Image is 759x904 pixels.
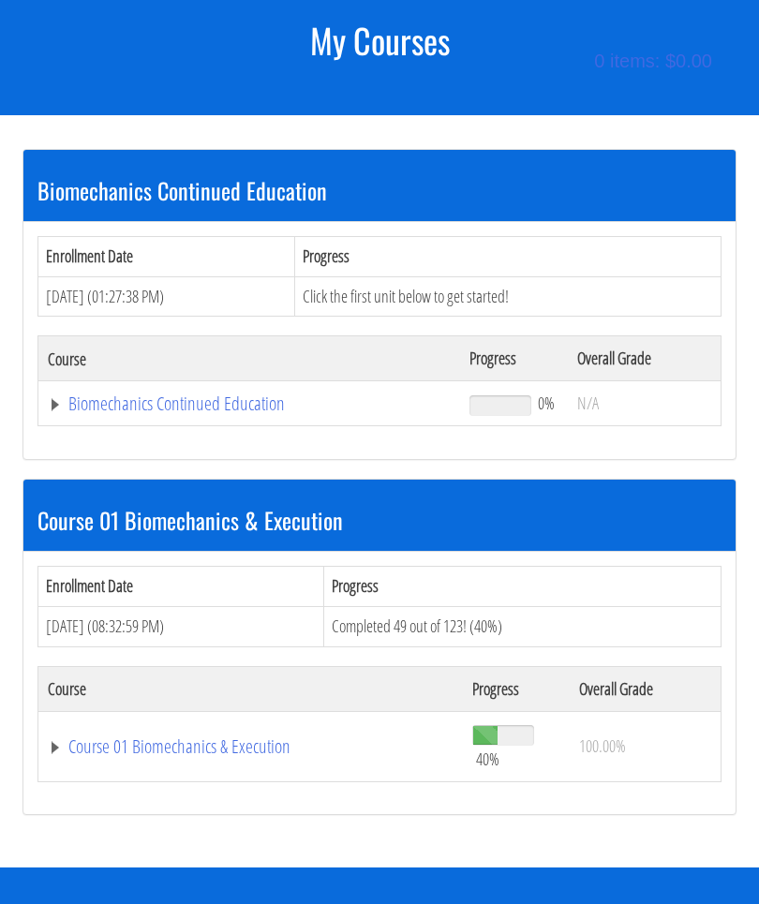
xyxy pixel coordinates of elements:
[568,337,722,382] th: Overall Grade
[38,237,295,277] th: Enrollment Date
[571,52,589,70] img: icon11.png
[463,667,570,712] th: Progress
[570,712,722,782] td: 100.00%
[665,51,712,71] bdi: 0.00
[38,607,324,647] td: [DATE] (08:32:59 PM)
[295,277,722,318] td: Click the first unit below to get started!
[38,337,460,382] th: Course
[571,51,712,71] a: 0 items: $0.00
[610,51,660,71] span: items:
[323,568,721,608] th: Progress
[37,179,722,203] h3: Biomechanics Continued Education
[38,277,295,318] td: [DATE] (01:27:38 PM)
[460,337,568,382] th: Progress
[37,509,722,533] h3: Course 01 Biomechanics & Execution
[568,382,722,427] td: N/A
[594,51,604,71] span: 0
[38,667,464,712] th: Course
[538,393,555,414] span: 0%
[38,568,324,608] th: Enrollment Date
[48,395,451,414] a: Biomechanics Continued Education
[476,749,499,770] span: 40%
[295,237,722,277] th: Progress
[323,607,721,647] td: Completed 49 out of 123! (40%)
[665,51,676,71] span: $
[570,667,722,712] th: Overall Grade
[48,738,454,757] a: Course 01 Biomechanics & Execution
